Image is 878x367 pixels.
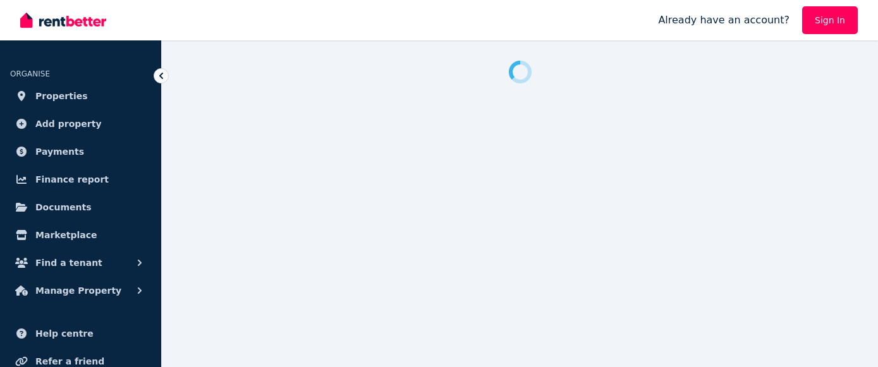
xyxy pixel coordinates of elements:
a: Payments [10,139,151,164]
a: Add property [10,111,151,136]
span: Find a tenant [35,255,102,270]
button: Manage Property [10,278,151,303]
span: ORGANISE [10,69,50,78]
button: Find a tenant [10,250,151,275]
a: Help centre [10,321,151,346]
span: Already have an account? [658,13,790,28]
span: Marketplace [35,227,97,243]
span: Manage Property [35,283,121,298]
a: Properties [10,83,151,109]
span: Documents [35,200,92,215]
a: Finance report [10,167,151,192]
span: Add property [35,116,102,131]
a: Documents [10,195,151,220]
span: Payments [35,144,84,159]
span: Finance report [35,172,109,187]
img: RentBetter [20,11,106,30]
a: Sign In [802,6,858,34]
a: Marketplace [10,222,151,248]
span: Properties [35,88,88,104]
span: Help centre [35,326,94,341]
